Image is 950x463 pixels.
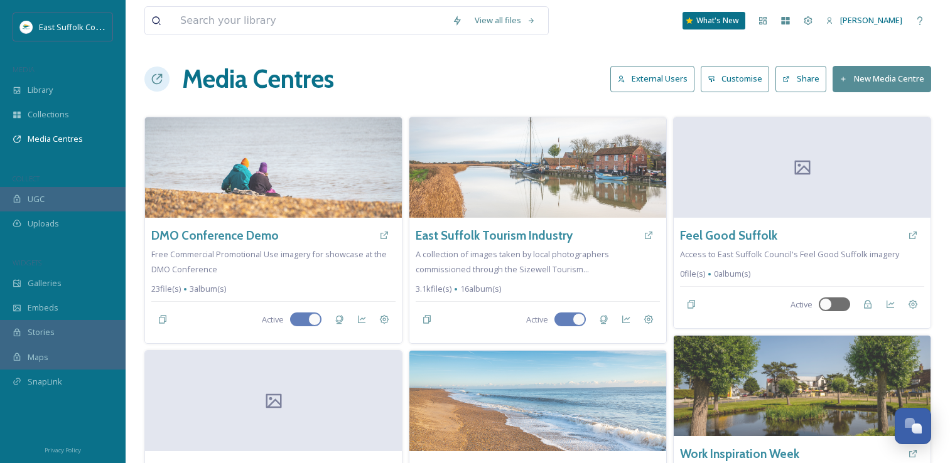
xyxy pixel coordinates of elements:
span: COLLECT [13,174,40,183]
a: What's New [683,12,745,29]
span: Privacy Policy [45,446,81,454]
span: [PERSON_NAME] [840,14,902,26]
span: WIDGETS [13,258,41,267]
button: Open Chat [895,408,931,444]
span: Access to East Suffolk Council's Feel Good Suffolk imagery [680,248,899,260]
span: Stories [28,326,55,338]
a: View all files [468,8,542,33]
span: UGC [28,193,45,205]
a: Customise [701,66,776,92]
img: mary%40ettphotography.co.uk-Leiston-Thorpeness-144.jpg [674,336,931,436]
a: External Users [610,66,701,92]
span: 3.1k file(s) [416,283,451,295]
span: Embeds [28,302,58,314]
span: Maps [28,351,48,363]
a: Feel Good Suffolk [680,226,777,245]
span: 16 album(s) [460,283,501,295]
span: A collection of images taken by local photographers commissioned through the Sizewell Tourism... [416,248,609,275]
a: DMO Conference Demo [151,226,279,245]
img: ESC%20Logo.png [20,21,33,33]
a: [PERSON_NAME] [819,8,909,33]
span: 23 file(s) [151,283,181,295]
span: Uploads [28,218,59,230]
button: Customise [701,66,770,92]
button: New Media Centre [833,66,931,92]
span: East Suffolk Council [39,21,113,33]
img: DSC_8723.jpg [409,117,666,218]
button: External Users [610,66,694,92]
h1: Media Centres [182,60,334,98]
span: 0 album(s) [714,268,750,280]
span: Active [262,314,284,326]
img: DSC_8515.jpg [409,351,666,451]
span: Galleries [28,277,62,289]
span: 3 album(s) [190,283,226,295]
span: 0 file(s) [680,268,705,280]
span: Active [526,314,548,326]
span: Collections [28,109,69,120]
span: Free Commercial Promotional Use imagery for showcase at the DMO Conference [151,248,387,275]
span: Media Centres [28,133,83,145]
a: Work Inspiration Week [680,445,799,463]
span: Library [28,84,53,96]
a: Privacy Policy [45,442,81,457]
input: Search your library [174,7,446,35]
span: Active [791,299,812,311]
span: MEDIA [13,65,35,74]
a: East Suffolk Tourism Industry [416,226,573,245]
span: SnapLink [28,376,62,388]
img: DSC_8619.jpg [145,117,402,218]
button: Share [775,66,826,92]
